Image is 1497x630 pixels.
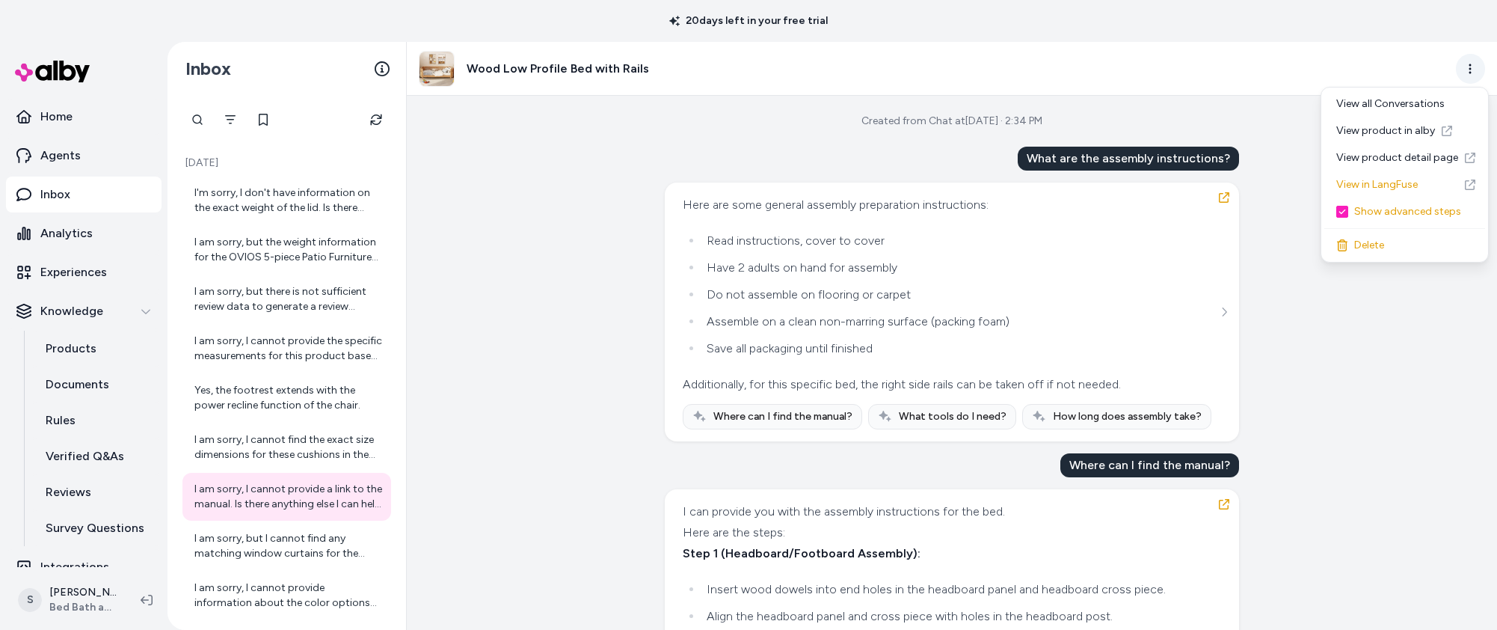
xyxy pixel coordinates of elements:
a: View product detail page [1324,144,1485,171]
div: Delete [1324,232,1485,259]
a: View in LangFuse [1324,171,1485,198]
div: Show advanced steps [1324,198,1485,225]
div: View all Conversations [1324,91,1485,117]
a: View product in alby [1324,117,1485,144]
